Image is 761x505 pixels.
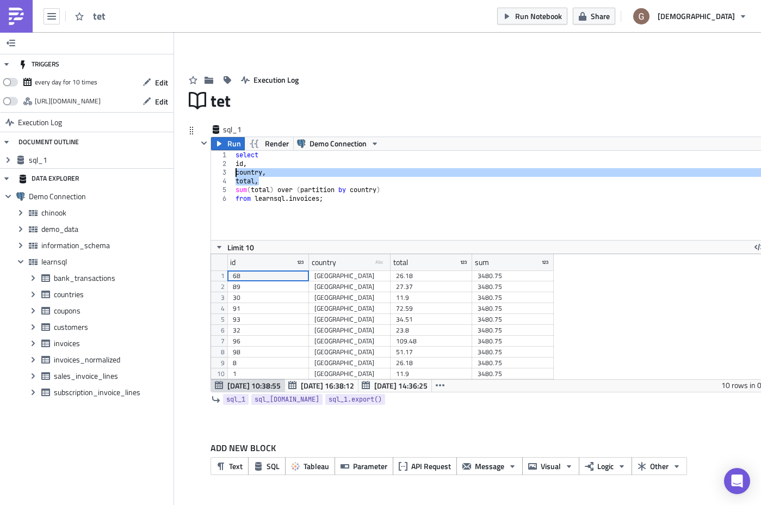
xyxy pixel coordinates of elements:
img: PushMetrics [8,8,25,25]
div: 68 [233,270,304,281]
span: subscription_invoice_lines [54,387,171,397]
a: sql_1.export() [325,394,385,405]
span: Run Notebook [515,10,562,22]
span: information_schema [41,241,171,250]
div: 91 [233,303,304,314]
div: 3 [211,168,233,177]
div: 3480.75 [478,303,548,314]
div: 23.8 [396,325,467,336]
div: 1 [233,368,304,379]
button: Parameter [335,457,393,475]
div: 2 [211,159,233,168]
div: Open Intercom Messenger [724,468,750,494]
div: [GEOGRAPHIC_DATA] [314,292,385,303]
span: chinook [41,208,171,218]
button: Run Notebook [497,8,567,24]
button: Message [456,457,523,475]
div: 8 [233,358,304,368]
span: learnsql [41,257,171,267]
span: [DEMOGRAPHIC_DATA] [658,10,735,22]
span: Demo Connection [310,137,367,150]
div: https://pushmetrics.io/api/v1/report/75rg7ZPrBM/webhook?token=c664b6a5d191496fa8b615f6336c426d [35,93,101,109]
div: 72.59 [396,303,467,314]
span: Limit 10 [227,242,254,253]
button: API Request [393,457,457,475]
span: [DATE] 14:36:25 [374,380,428,391]
div: 109.48 [396,336,467,347]
span: sql_1.export() [329,394,382,405]
button: Other [632,457,687,475]
span: Execution Log [18,113,62,132]
span: SQL [267,460,280,472]
div: every day for 10 times [35,74,97,90]
span: sql_[DOMAIN_NAME] [255,394,319,405]
span: countries [54,290,171,299]
div: 6 [211,194,233,203]
div: [GEOGRAPHIC_DATA] [314,314,385,325]
div: id [230,254,236,270]
button: [DATE] 16:38:12 [284,379,358,392]
span: Other [650,460,669,472]
div: 98 [233,347,304,358]
span: demo_data [41,224,171,234]
span: Tableau [304,460,329,472]
button: Logic [579,457,632,475]
span: [DATE] 16:38:12 [301,380,354,391]
span: API Request [411,460,451,472]
button: Execution Log [236,71,304,88]
span: invoices_normalized [54,355,171,365]
div: 96 [233,336,304,347]
div: 32 [233,325,304,336]
span: Edit [155,77,168,88]
div: [GEOGRAPHIC_DATA] [314,336,385,347]
button: Edit [137,93,174,110]
div: [GEOGRAPHIC_DATA] [314,281,385,292]
button: [DATE] 10:38:55 [211,379,285,392]
span: Logic [597,460,614,472]
span: Render [265,137,289,150]
span: Visual [541,460,561,472]
div: 11.9 [396,368,467,379]
div: 34.51 [396,314,467,325]
span: sales_invoice_lines [54,371,171,381]
button: Visual [522,457,579,475]
div: [GEOGRAPHIC_DATA] [314,270,385,281]
div: 3480.75 [478,336,548,347]
div: 26.18 [396,270,467,281]
div: 5 [211,186,233,194]
span: Message [475,460,504,472]
span: coupons [54,306,171,316]
div: 3480.75 [478,281,548,292]
div: 3480.75 [478,368,548,379]
button: Render [244,137,294,150]
div: 4 [211,177,233,186]
div: total [393,254,408,270]
div: 26.18 [396,358,467,368]
div: 1 [211,151,233,159]
span: tet [93,10,137,22]
a: sql_1 [223,394,249,405]
div: 93 [233,314,304,325]
span: Run [227,137,241,150]
button: SQL [248,457,286,475]
button: Run [211,137,245,150]
span: invoices [54,338,171,348]
span: Demo Connection [29,192,171,201]
button: Tableau [285,457,335,475]
button: Limit 10 [211,241,258,254]
div: DOCUMENT OUTLINE [18,132,79,152]
div: 3480.75 [478,314,548,325]
span: sql_1 [223,124,267,135]
div: 3480.75 [478,347,548,358]
span: sql_1 [29,155,171,165]
div: 3480.75 [478,270,548,281]
div: [GEOGRAPHIC_DATA] [314,347,385,358]
span: Parameter [353,460,387,472]
div: DATA EXPLORER [18,169,79,188]
button: Text [211,457,249,475]
button: Share [573,8,615,24]
div: [GEOGRAPHIC_DATA] [314,325,385,336]
button: [DEMOGRAPHIC_DATA] [627,4,753,28]
span: tet [211,90,254,111]
button: Demo Connection [293,137,383,150]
